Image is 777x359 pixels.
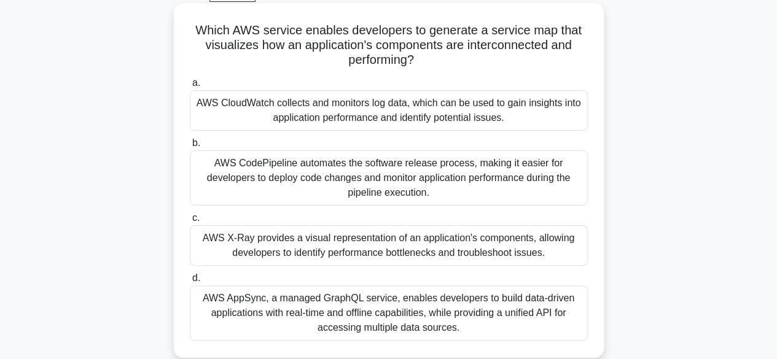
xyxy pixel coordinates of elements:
span: b. [192,137,200,148]
div: AWS CloudWatch collects and monitors log data, which can be used to gain insights into applicatio... [190,90,588,131]
div: AWS CodePipeline automates the software release process, making it easier for developers to deplo... [190,150,588,206]
div: AWS X-Ray provides a visual representation of an application's components, allowing developers to... [190,225,588,266]
span: c. [192,212,200,223]
span: d. [192,272,200,283]
span: a. [192,77,200,88]
div: AWS AppSync, a managed GraphQL service, enables developers to build data-driven applications with... [190,285,588,341]
h5: Which AWS service enables developers to generate a service map that visualizes how an application... [189,23,589,68]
